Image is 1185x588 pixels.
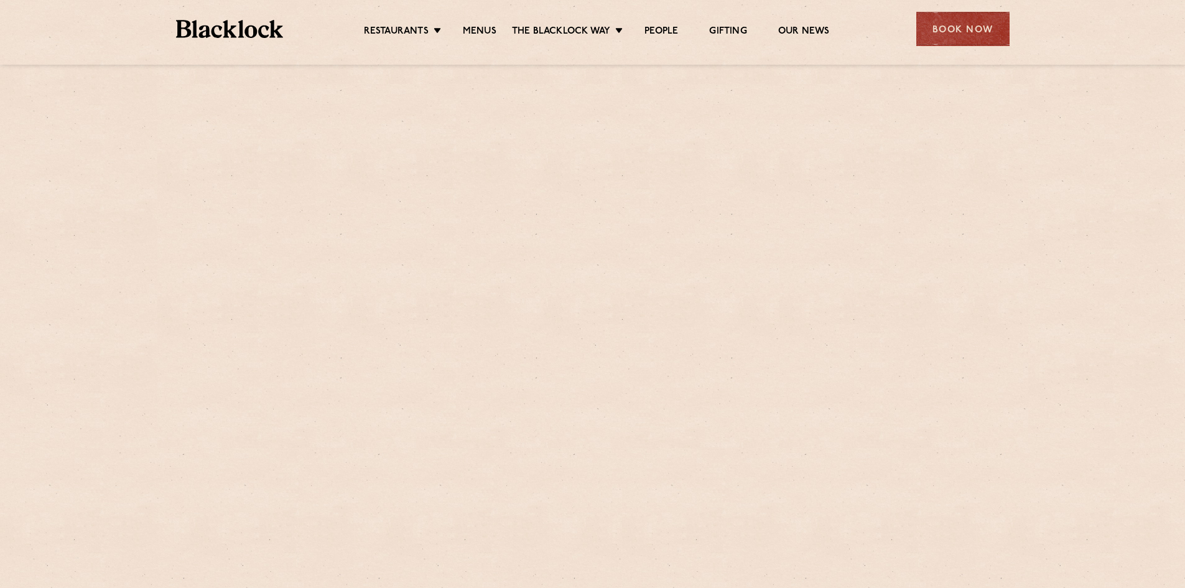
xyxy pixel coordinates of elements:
div: Book Now [916,12,1010,46]
a: Gifting [709,26,746,39]
a: Our News [778,26,830,39]
a: People [644,26,678,39]
img: BL_Textured_Logo-footer-cropped.svg [176,20,284,38]
a: Menus [463,26,496,39]
a: Restaurants [364,26,429,39]
a: The Blacklock Way [512,26,610,39]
